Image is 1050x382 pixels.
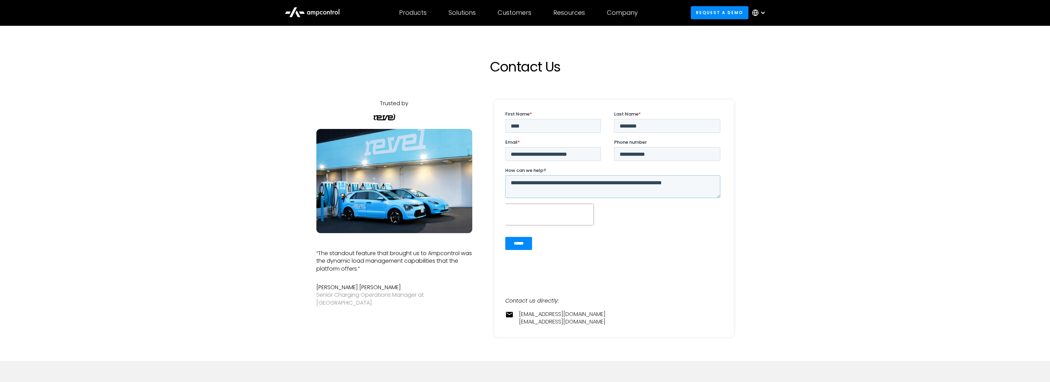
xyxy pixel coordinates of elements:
[449,9,476,17] div: Solutions
[519,310,606,318] a: [EMAIL_ADDRESS][DOMAIN_NAME]
[553,9,585,17] div: Resources
[519,318,606,326] a: [EMAIL_ADDRESS][DOMAIN_NAME]
[399,9,427,17] div: Products
[498,9,531,17] div: Customers
[505,297,723,305] div: Contact us directly:
[607,9,638,17] div: Company
[505,111,723,270] iframe: Form 0
[374,58,676,75] h1: Contact Us
[691,6,748,19] a: Request a demo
